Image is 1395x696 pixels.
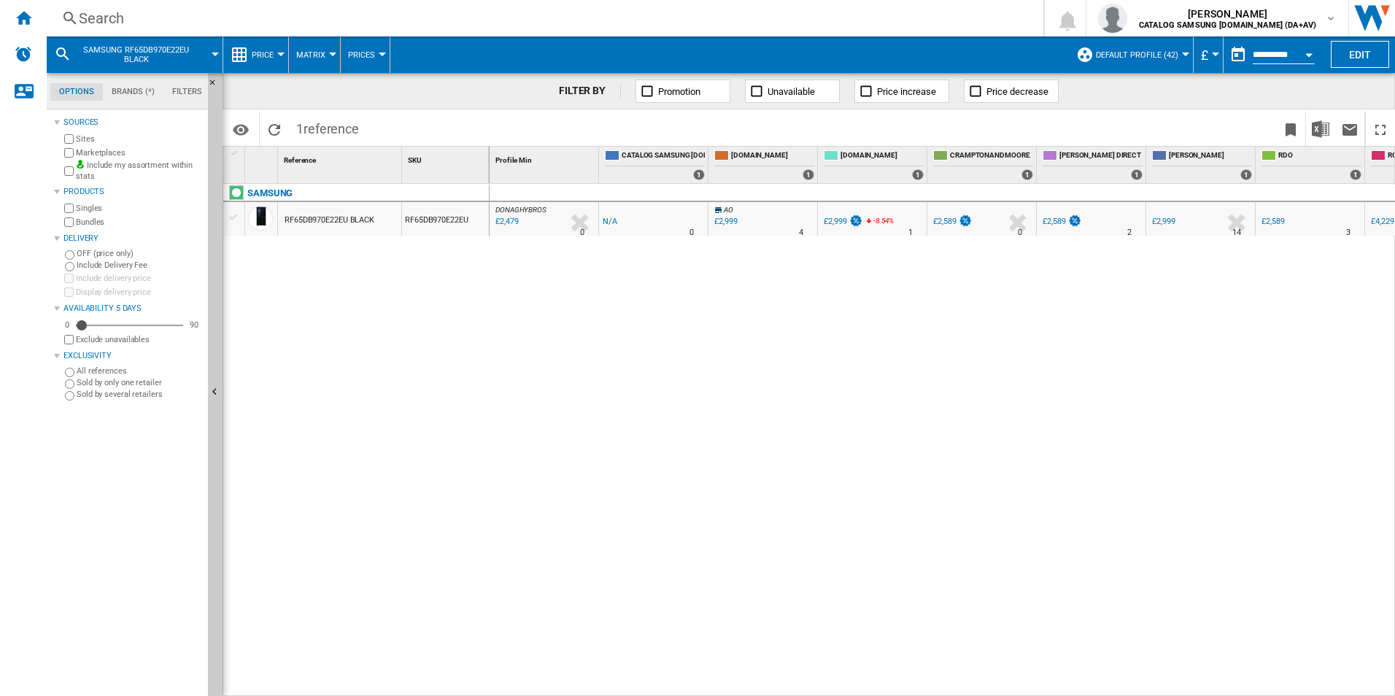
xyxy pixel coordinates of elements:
[854,80,949,103] button: Price increase
[1296,39,1322,66] button: Open calendar
[65,391,74,401] input: Sold by several retailers
[1149,147,1255,183] div: [PERSON_NAME] 1 offers sold by JOHN LEWIS
[1043,217,1065,226] div: £2,589
[1096,36,1186,73] button: Default profile (42)
[304,121,359,136] span: reference
[65,250,74,260] input: OFF (price only)
[1312,120,1329,138] img: excel-24x24.png
[1278,150,1361,163] span: RDO
[77,377,202,388] label: Sold by only one retailer
[495,156,532,164] span: Profile Min
[1350,169,1361,180] div: 1 offers sold by RDO
[64,287,74,297] input: Display delivery price
[103,83,163,101] md-tab-item: Brands (*)
[76,203,202,214] label: Singles
[76,273,202,284] label: Include delivery price
[1021,169,1033,180] div: 1 offers sold by CRAMPTONANDMOORE
[76,147,202,158] label: Marketplaces
[77,45,195,64] span: SAMSUNG RF65DB970E22EU BLACK
[1127,225,1132,240] div: Delivery Time : 2 days
[711,147,817,183] div: [DOMAIN_NAME] 1 offers sold by AMAZON.CO.UK
[65,262,74,271] input: Include Delivery Fee
[931,214,973,229] div: £2,589
[622,150,705,163] span: CATALOG SAMSUNG [DOMAIN_NAME] (DA+AV)
[64,217,74,227] input: Bundles
[186,320,202,330] div: 90
[1169,150,1252,163] span: [PERSON_NAME]
[64,274,74,283] input: Include delivery price
[1261,217,1284,226] div: £2,589
[658,86,700,97] span: Promotion
[252,50,274,60] span: Price
[841,150,924,163] span: [DOMAIN_NAME]
[849,214,863,227] img: promotionV3.png
[76,287,202,298] label: Display delivery price
[602,147,708,183] div: CATALOG SAMSUNG [DOMAIN_NAME] (DA+AV) 1 offers sold by CATALOG SAMSUNG UK.IE (DA+AV)
[930,147,1036,183] div: CRAMPTONANDMOORE 1 offers sold by CRAMPTONANDMOORE
[1371,217,1394,226] div: £4,229
[1335,112,1364,146] button: Send this report by email
[76,217,202,228] label: Bundles
[873,217,889,225] span: -8.54
[768,86,815,97] span: Unavailable
[348,36,382,73] div: Prices
[77,248,202,259] label: OFF (price only)
[714,217,737,226] div: £2,999
[492,147,598,169] div: Profile Min Sort None
[1131,169,1143,180] div: 1 offers sold by HUGHES DIRECT
[76,318,183,333] md-slider: Availability
[603,214,617,229] div: N/A
[248,147,277,169] div: Sort None
[231,36,281,73] div: Price
[1194,36,1224,73] md-menu: Currency
[76,160,85,169] img: mysite-bg-18x18.png
[1201,47,1208,63] span: £
[63,233,202,244] div: Delivery
[284,156,316,164] span: Reference
[348,50,375,60] span: Prices
[635,80,730,103] button: Promotion
[693,169,705,180] div: 1 offers sold by CATALOG SAMSUNG UK.IE (DA+AV)
[1040,147,1145,183] div: [PERSON_NAME] DIRECT 1 offers sold by HUGHES DIRECT
[824,217,846,226] div: £2,999
[252,36,281,73] button: Price
[877,86,936,97] span: Price increase
[50,83,103,101] md-tab-item: Options
[281,147,401,169] div: Reference Sort None
[77,389,202,400] label: Sold by several retailers
[964,80,1059,103] button: Price decrease
[1067,214,1082,227] img: promotionV3.png
[281,147,401,169] div: Sort None
[821,147,927,183] div: [DOMAIN_NAME] 1 offers sold by AO.COM
[1331,41,1389,68] button: Edit
[1259,214,1284,229] div: £2,589
[986,86,1048,97] span: Price decrease
[1201,36,1216,73] button: £
[296,36,333,73] button: Matrix
[64,335,74,344] input: Display delivery price
[408,156,422,164] span: SKU
[689,225,694,240] div: Delivery Time : 0 day
[402,202,489,236] div: RF65DB970E22EU
[1040,214,1082,229] div: £2,589
[580,225,584,240] div: Delivery Time : 0 day
[872,214,881,232] i: %
[260,112,289,146] button: Reload
[492,147,598,169] div: Sort None
[1232,225,1241,240] div: Delivery Time : 14 days
[495,206,546,214] span: DONAGHYBROS
[1139,20,1316,30] b: CATALOG SAMSUNG [DOMAIN_NAME] (DA+AV)
[77,260,202,271] label: Include Delivery Fee
[63,303,202,314] div: Availability 5 Days
[296,50,325,60] span: Matrix
[77,366,202,376] label: All references
[559,84,621,98] div: FILTER BY
[77,36,209,73] button: SAMSUNG RF65DB970E22EU BLACK
[1240,169,1252,180] div: 1 offers sold by JOHN LEWIS
[799,225,803,240] div: Delivery Time : 4 days
[65,368,74,377] input: All references
[493,214,518,229] div: Last updated : Friday, 15 August 2025 01:09
[405,147,489,169] div: SKU Sort None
